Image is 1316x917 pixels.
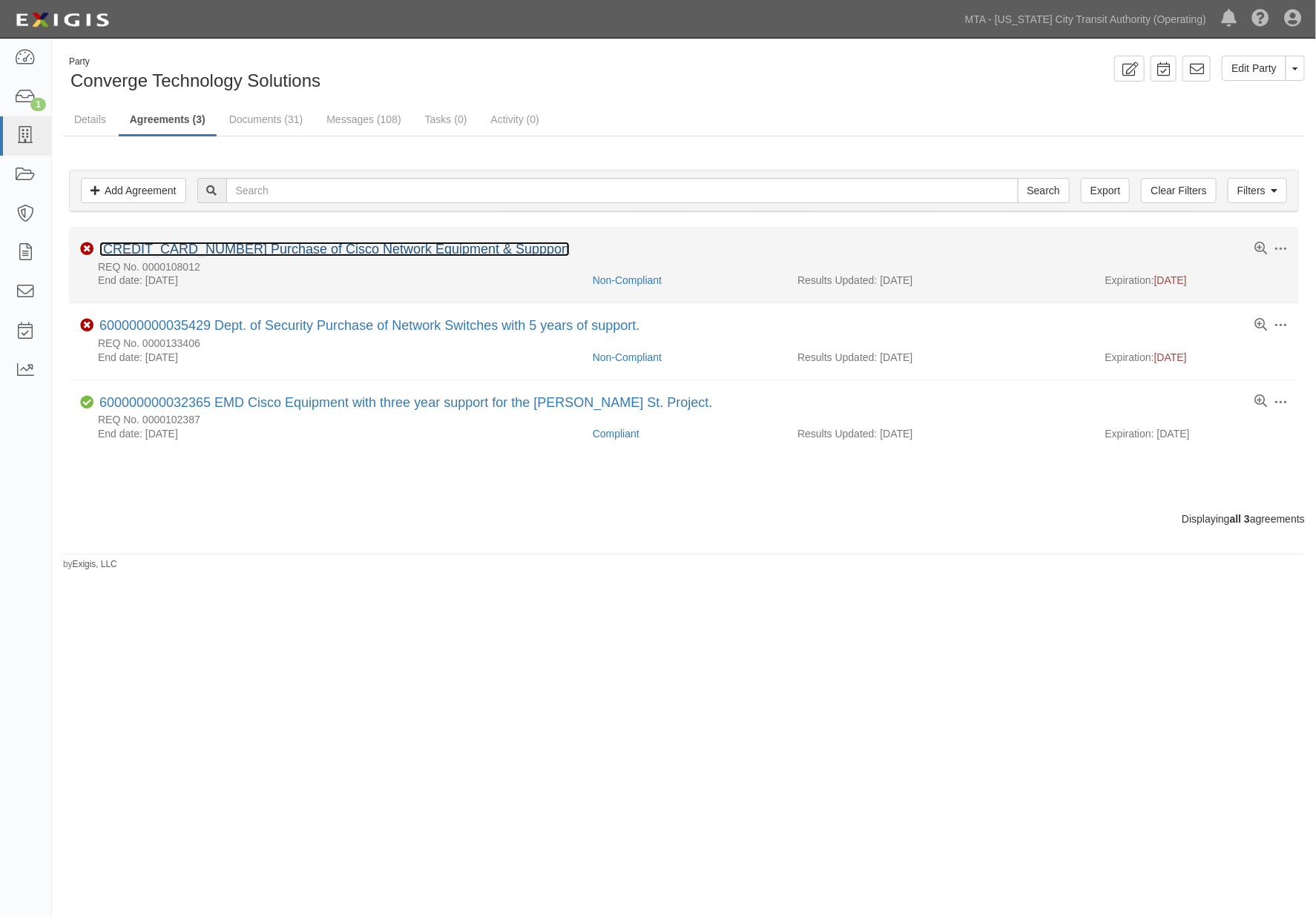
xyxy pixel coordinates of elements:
[1251,10,1269,28] i: Help Center - Complianz
[1105,350,1288,365] div: Expiration:
[593,274,662,286] a: Non-Compliant
[1228,178,1287,203] a: Filters
[73,559,117,569] a: Exigis, LLC
[119,105,217,136] a: Agreements (3)
[958,4,1214,34] a: MTA - [US_STATE] City Transit Authority (Operating)
[218,105,315,134] a: Documents (31)
[1222,56,1286,81] a: Edit Party
[63,558,117,571] small: by
[99,395,712,410] a: 600000000032365 EMD Cisco Equipment with three year support for the [PERSON_NAME] St. Project.
[1105,426,1288,441] div: Expiration: [DATE]
[11,7,113,33] img: logo-5460c22ac91f19d4615b14bd174203de0afe785f0fc80cf4dbbc73dc1793850b.png
[593,428,639,440] a: Compliant
[315,105,412,134] a: Messages (108)
[80,414,1288,426] div: REQ No. 0000102387
[1230,513,1250,525] b: all 3
[70,70,320,90] span: Converge Technology Solutions
[1141,178,1216,203] a: Clear Filters
[593,351,662,363] a: Non-Compliant
[226,178,1019,203] input: Search
[99,242,570,256] a: [CREDIT_CARD_NUMBER] Purchase of Cisco Network Equipment & Suppport
[797,350,1083,365] div: Results Updated: [DATE]
[99,395,712,411] div: 600000000032365 EMD Cisco Equipment with three year support for the Chambers St. Project.
[1254,242,1267,256] a: View results summary
[80,337,1288,350] div: REQ No. 0000133406
[480,105,550,134] a: Activity (0)
[1254,395,1267,408] a: View results summary
[80,261,1288,274] div: REQ No. 0000108012
[69,56,320,68] div: Party
[1154,274,1187,286] span: [DATE]
[99,242,570,258] div: 600000000032767 Purchase of Cisco Network Equipment & Suppport
[99,318,639,334] div: 600000000035429 Dept. of Security Purchase of Network Switches with 5 years of support.
[81,178,186,203] a: Add Agreement
[80,273,582,288] div: End date: [DATE]
[63,56,673,93] div: Converge Technology Solutions
[99,318,639,333] a: 600000000035429 Dept. of Security Purchase of Network Switches with 5 years of support.
[1254,319,1267,332] a: View results summary
[52,512,1316,526] div: Displaying agreements
[1018,178,1070,203] input: Search
[1105,273,1288,288] div: Expiration:
[63,105,117,134] a: Details
[80,350,582,365] div: End date: [DATE]
[80,242,93,256] i: Non-Compliant
[1154,351,1187,363] span: [DATE]
[797,273,1083,288] div: Results Updated: [DATE]
[797,426,1083,441] div: Results Updated: [DATE]
[80,396,93,409] i: Compliant
[30,98,46,111] div: 1
[80,426,582,441] div: End date: [DATE]
[80,319,93,332] i: Non-Compliant
[414,105,478,134] a: Tasks (0)
[1081,178,1130,203] a: Export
